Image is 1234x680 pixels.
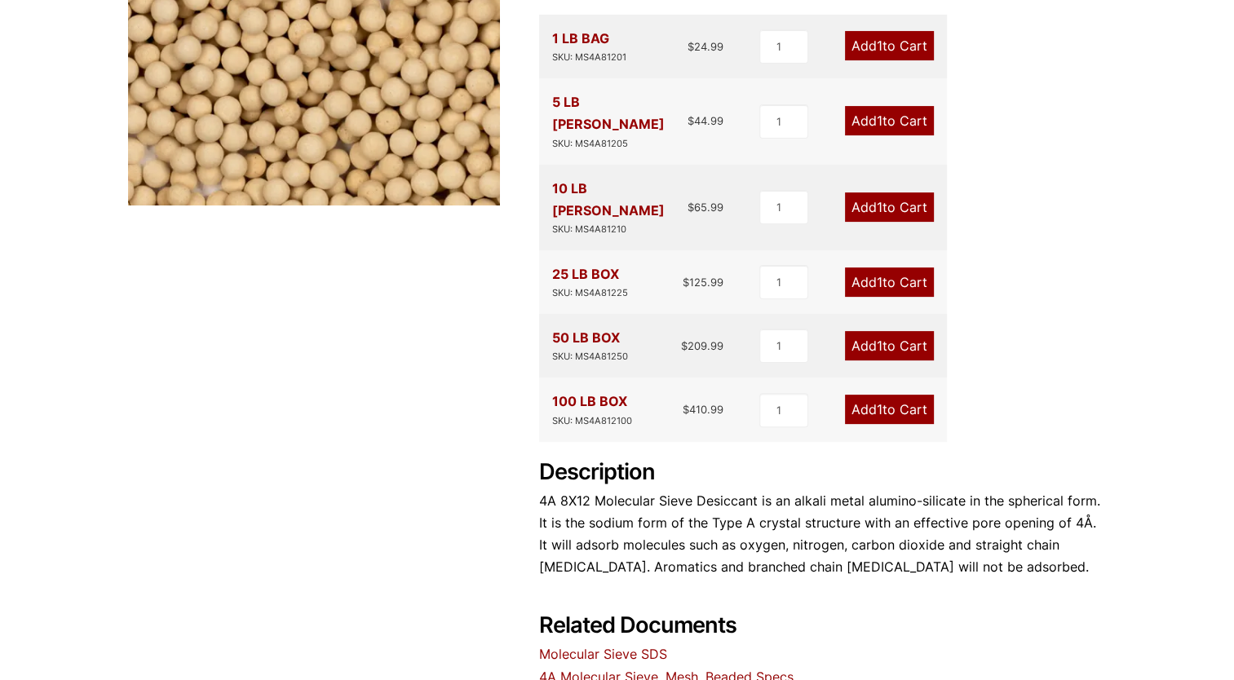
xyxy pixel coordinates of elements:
[683,276,689,289] span: $
[552,327,628,364] div: 50 LB BOX
[552,413,632,429] div: SKU: MS4A812100
[539,459,1107,486] h2: Description
[845,106,934,135] a: Add1to Cart
[877,199,882,215] span: 1
[552,178,688,237] div: 10 LB [PERSON_NAME]
[552,285,628,301] div: SKU: MS4A81225
[683,403,689,416] span: $
[845,331,934,360] a: Add1to Cart
[552,28,626,65] div: 1 LB BAG
[877,401,882,417] span: 1
[688,114,723,127] bdi: 44.99
[877,38,882,54] span: 1
[845,31,934,60] a: Add1to Cart
[552,50,626,65] div: SKU: MS4A81201
[688,201,694,214] span: $
[688,40,723,53] bdi: 24.99
[681,339,688,352] span: $
[877,338,882,354] span: 1
[552,263,628,301] div: 25 LB BOX
[688,40,694,53] span: $
[845,395,934,424] a: Add1to Cart
[552,349,628,364] div: SKU: MS4A81250
[683,276,723,289] bdi: 125.99
[552,91,688,151] div: 5 LB [PERSON_NAME]
[688,114,694,127] span: $
[845,192,934,222] a: Add1to Cart
[552,391,632,428] div: 100 LB BOX
[552,222,688,237] div: SKU: MS4A81210
[688,201,723,214] bdi: 65.99
[877,113,882,129] span: 1
[877,274,882,290] span: 1
[845,267,934,297] a: Add1to Cart
[683,403,723,416] bdi: 410.99
[552,136,688,152] div: SKU: MS4A81205
[539,646,667,662] a: Molecular Sieve SDS
[681,339,723,352] bdi: 209.99
[539,490,1107,579] p: 4A 8X12 Molecular Sieve Desiccant is an alkali metal alumino-silicate in the spherical form. It i...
